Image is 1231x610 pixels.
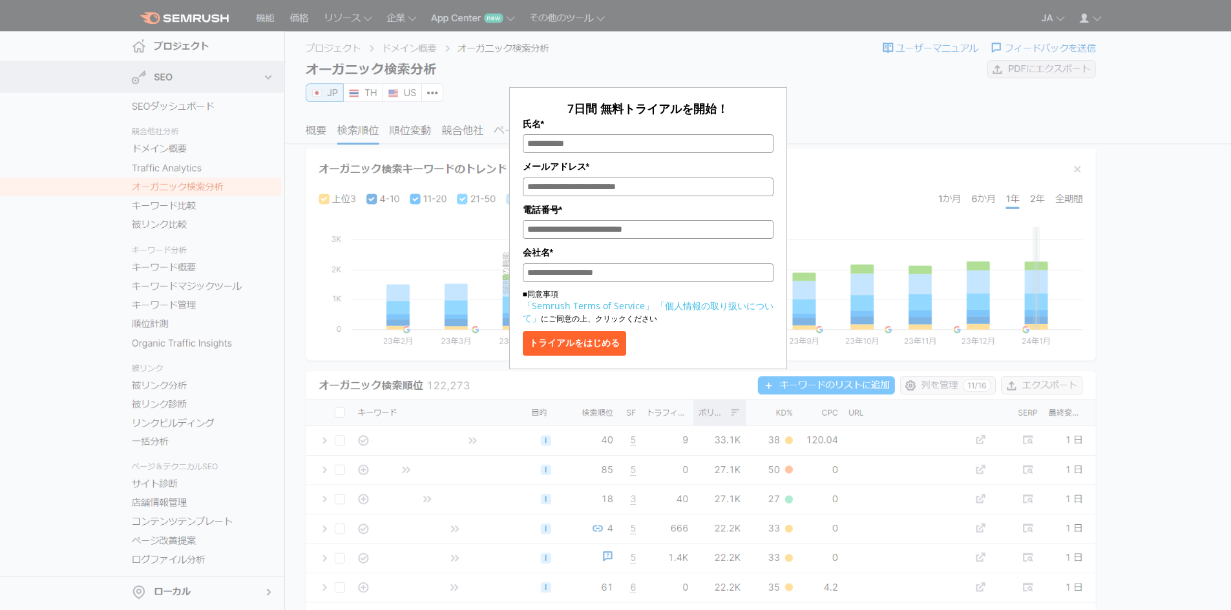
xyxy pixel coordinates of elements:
[523,203,773,217] label: 電話番号*
[523,300,654,312] a: 「Semrush Terms of Service」
[523,300,773,324] a: 「個人情報の取り扱いについて」
[523,289,773,325] p: ■同意事項 にご同意の上、クリックください
[567,101,728,116] span: 7日間 無料トライアルを開始！
[523,159,773,174] label: メールアドレス*
[523,331,626,356] button: トライアルをはじめる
